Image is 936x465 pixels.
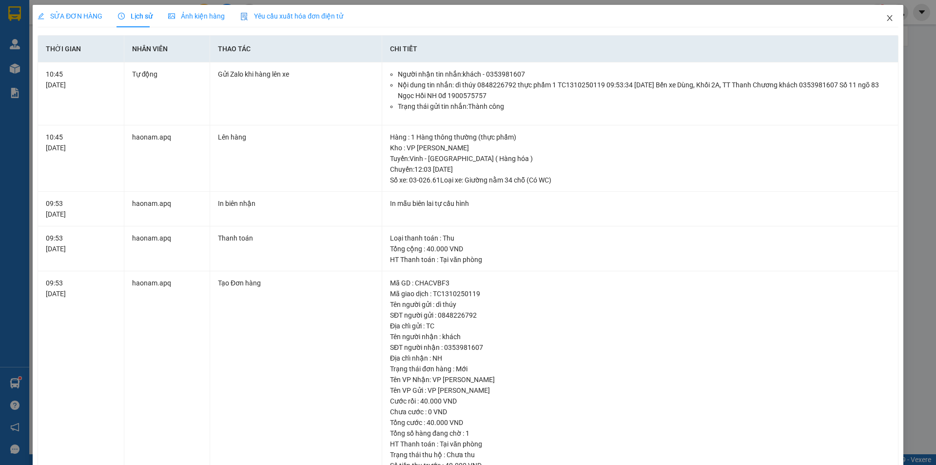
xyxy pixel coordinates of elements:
[240,13,248,20] img: icon
[210,36,382,62] th: Thao tác
[124,192,210,226] td: haonam.apq
[390,310,890,321] div: SĐT người gửi : 0848226792
[46,69,116,90] div: 10:45 [DATE]
[390,342,890,353] div: SĐT người nhận : 0353981607
[390,331,890,342] div: Tên người nhận : khách
[390,439,890,449] div: HT Thanh toán : Tại văn phòng
[124,36,210,62] th: Nhân viên
[390,198,890,209] div: In mẫu biên lai tự cấu hình
[46,132,116,153] div: 10:45 [DATE]
[390,142,890,153] div: Kho : VP [PERSON_NAME]
[390,374,890,385] div: Tên VP Nhận: VP [PERSON_NAME]
[218,278,374,288] div: Tạo Đơn hàng
[218,198,374,209] div: In biên nhận
[390,132,890,142] div: Hàng : 1 Hàng thông thường (thực phẩm)
[390,417,890,428] div: Tổng cước : 40.000 VND
[46,233,116,254] div: 09:53 [DATE]
[218,69,374,80] div: Gửi Zalo khi hàng lên xe
[46,198,116,220] div: 09:53 [DATE]
[38,36,124,62] th: Thời gian
[38,13,44,20] span: edit
[124,125,210,192] td: haonam.apq
[398,101,890,112] li: Trạng thái gửi tin nhắn: Thành công
[390,321,890,331] div: Địa chỉ gửi : TC
[390,288,890,299] div: Mã giao dịch : TC1310250119
[876,5,903,32] button: Close
[390,364,890,374] div: Trạng thái đơn hàng : Mới
[118,13,125,20] span: clock-circle
[240,12,343,20] span: Yêu cầu xuất hóa đơn điện tử
[886,14,894,22] span: close
[38,12,102,20] span: SỬA ĐƠN HÀNG
[390,449,890,460] div: Trạng thái thu hộ : Chưa thu
[390,153,890,185] div: Tuyến : Vinh - [GEOGRAPHIC_DATA] ( Hàng hóa ) Chuyến: 12:03 [DATE] Số xe: 03-026.61 Loại xe: Giườ...
[390,396,890,406] div: Cước rồi : 40.000 VND
[390,353,890,364] div: Địa chỉ nhận : NH
[390,254,890,265] div: HT Thanh toán : Tại văn phòng
[382,36,898,62] th: Chi tiết
[46,278,116,299] div: 09:53 [DATE]
[124,226,210,272] td: haonam.apq
[218,233,374,243] div: Thanh toán
[390,233,890,243] div: Loại thanh toán : Thu
[218,132,374,142] div: Lên hàng
[398,80,890,101] li: Nội dung tin nhắn: dì thúy 0848226792 thực phẩm 1 TC1310250119 09:53:34 [DATE] Bến xe Dùng, Khối ...
[124,62,210,125] td: Tự động
[398,69,890,80] li: Người nhận tin nhắn: khách - 0353981607
[168,13,175,20] span: picture
[390,278,890,288] div: Mã GD : CHACVBF3
[390,385,890,396] div: Tên VP Gửi : VP [PERSON_NAME]
[118,12,153,20] span: Lịch sử
[390,406,890,417] div: Chưa cước : 0 VND
[168,12,225,20] span: Ảnh kiện hàng
[390,428,890,439] div: Tổng số hàng đang chờ : 1
[390,299,890,310] div: Tên người gửi : dì thúy
[390,243,890,254] div: Tổng cộng : 40.000 VND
